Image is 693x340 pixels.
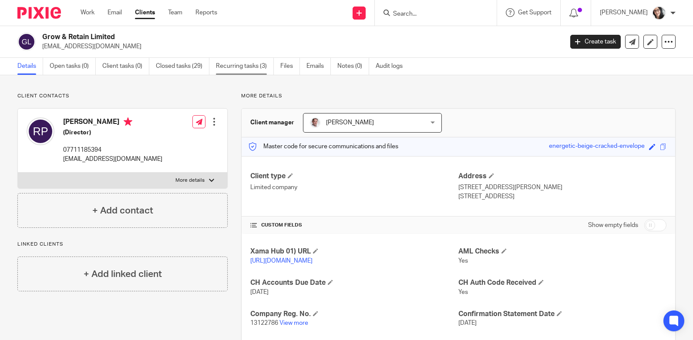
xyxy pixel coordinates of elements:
[458,289,468,295] span: Yes
[50,58,96,75] a: Open tasks (0)
[518,10,552,16] span: Get Support
[17,93,228,100] p: Client contacts
[63,146,162,154] p: 07711185394
[248,142,398,151] p: Master code for secure communications and files
[250,172,458,181] h4: Client type
[42,33,454,42] h2: Grow & Retain Limited
[458,278,666,287] h4: CH Auth Code Received
[458,183,666,192] p: [STREET_ADDRESS][PERSON_NAME]
[549,142,645,152] div: energetic-beige-cracked-envelope
[17,33,36,51] img: svg%3E
[458,320,477,326] span: [DATE]
[250,289,269,295] span: [DATE]
[175,177,205,184] p: More details
[376,58,409,75] a: Audit logs
[250,183,458,192] p: Limited company
[310,117,320,128] img: Munro%20Partners-3202.jpg
[241,93,676,100] p: More details
[17,241,228,248] p: Linked clients
[600,8,648,17] p: [PERSON_NAME]
[156,58,209,75] a: Closed tasks (29)
[337,58,369,75] a: Notes (0)
[306,58,331,75] a: Emails
[392,10,471,18] input: Search
[84,267,162,281] h4: + Add linked client
[279,320,308,326] a: View more
[250,320,278,326] span: 13122786
[250,278,458,287] h4: CH Accounts Due Date
[195,8,217,17] a: Reports
[280,58,300,75] a: Files
[458,258,468,264] span: Yes
[81,8,94,17] a: Work
[135,8,155,17] a: Clients
[216,58,274,75] a: Recurring tasks (3)
[63,128,162,137] h5: (Director)
[458,172,666,181] h4: Address
[108,8,122,17] a: Email
[63,117,162,128] h4: [PERSON_NAME]
[168,8,182,17] a: Team
[458,310,666,319] h4: Confirmation Statement Date
[63,155,162,163] p: [EMAIL_ADDRESS][DOMAIN_NAME]
[102,58,149,75] a: Client tasks (0)
[124,117,132,126] i: Primary
[42,42,557,51] p: [EMAIL_ADDRESS][DOMAIN_NAME]
[250,118,294,127] h3: Client manager
[458,247,666,256] h4: AML Checks
[570,35,621,49] a: Create task
[250,222,458,229] h4: CUSTOM FIELDS
[250,310,458,319] h4: Company Reg. No.
[458,192,666,201] p: [STREET_ADDRESS]
[652,6,666,20] img: me%20(1).jpg
[250,247,458,256] h4: Xama Hub 01) URL
[17,7,61,19] img: Pixie
[27,117,54,145] img: svg%3E
[92,204,153,217] h4: + Add contact
[17,58,43,75] a: Details
[326,120,374,126] span: [PERSON_NAME]
[588,221,638,230] label: Show empty fields
[250,258,313,264] a: [URL][DOMAIN_NAME]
